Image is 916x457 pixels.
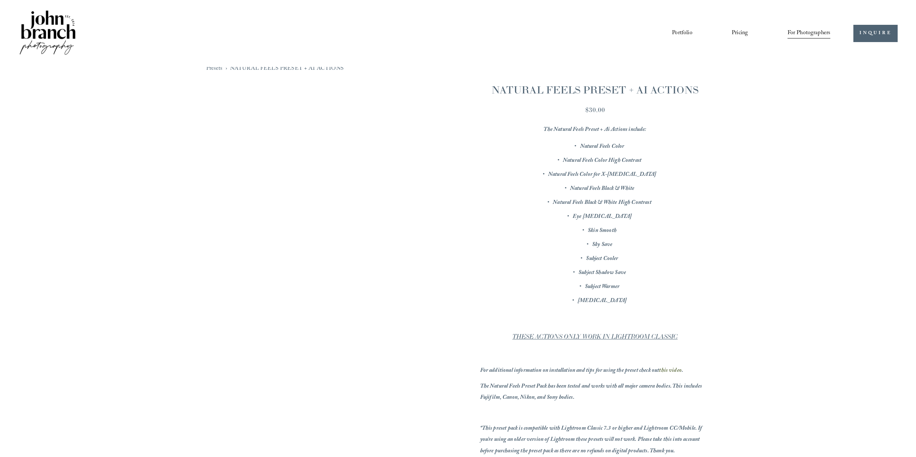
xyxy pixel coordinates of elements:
[573,212,632,222] em: Eye [MEDICAL_DATA]
[592,240,612,250] em: Sky Save
[732,27,748,40] a: Pricing
[480,366,659,376] em: For additional information on installation and tips for using the preset check out
[206,83,428,363] div: Gallery
[788,27,831,40] a: folder dropdown
[548,170,656,180] em: Natural Feels Color for X-[MEDICAL_DATA]
[480,105,710,115] div: $30.00
[543,125,646,135] em: The Natural Feels Preset + Ai Actions include:
[480,83,710,97] h1: NATURAL FEELS PRESET + AI ACTIONS
[226,63,227,74] span: ›
[672,27,692,40] a: Portfolio
[18,9,77,58] img: John Branch IV Photography
[563,156,641,166] em: Natural Feels Color High Contrast
[586,254,618,264] em: Subject Cooler
[580,142,624,152] em: Natural Feels Color
[578,296,627,306] em: [MEDICAL_DATA]
[853,25,898,42] a: INQUIRE
[206,63,223,74] a: Presets
[513,333,678,341] em: THESE ACTIONS ONLY WORK IN LIGHTROOM CLASSIC
[682,366,683,376] em: .
[788,28,831,39] span: For Photographers
[659,366,682,376] a: this video
[206,308,428,317] div: Gallery thumbnails
[570,184,634,194] em: Natural Feels Black & White
[588,226,617,236] em: Skin Smooth
[480,424,703,456] em: *This preset pack is compatible with Lightroom Classic 7.3 or higher and Lightroom CC/Mobile. If ...
[585,282,619,292] em: Subject Warmer
[578,268,626,278] em: Subject Shadow Save
[480,382,703,403] em: The Natural Feels Preset Pack has been tested and works with all major camera bodies. This includ...
[230,63,344,74] a: NATURAL FEELS PRESET + AI ACTIONS
[553,198,651,208] em: Natural Feels Black & White High Contrast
